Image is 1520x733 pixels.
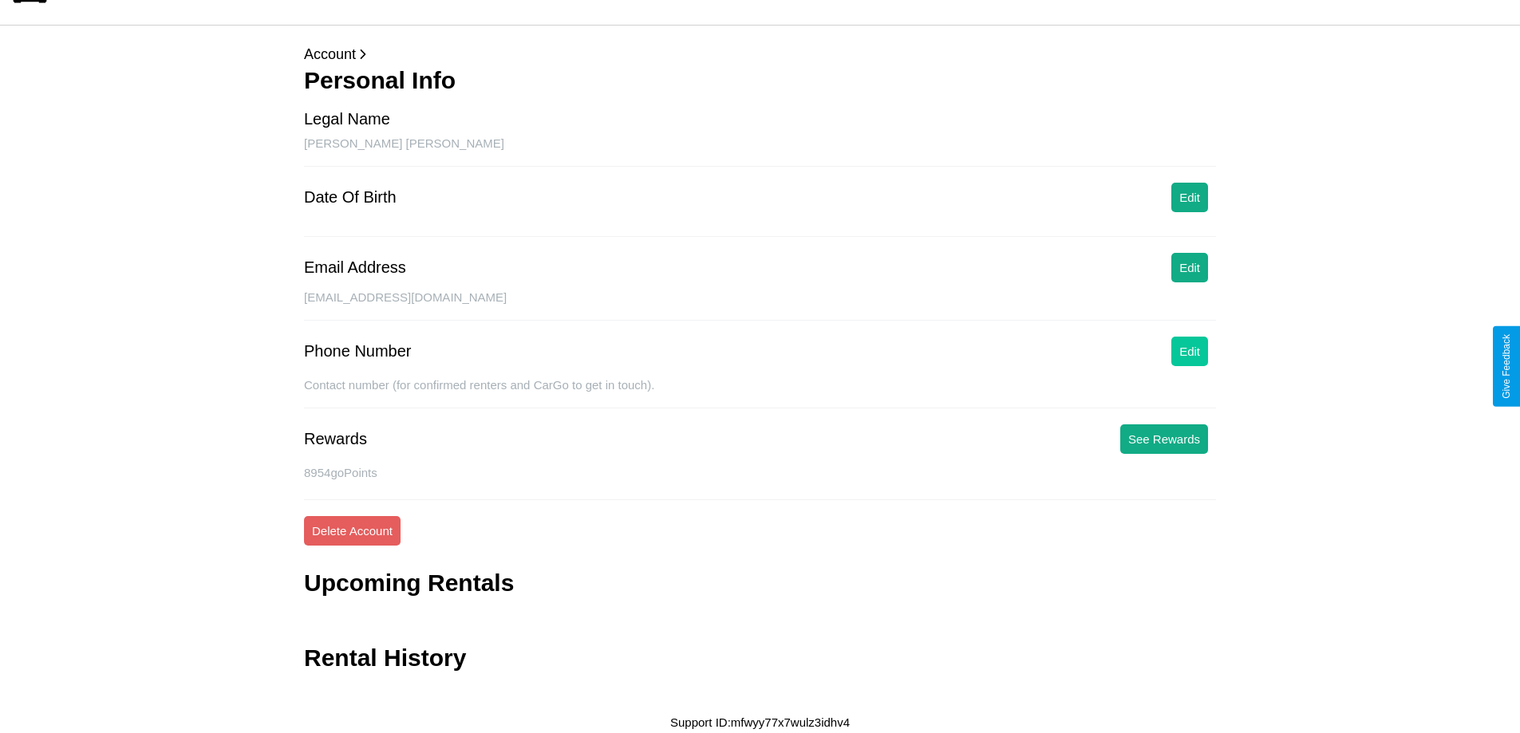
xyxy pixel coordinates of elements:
button: Edit [1171,183,1208,212]
h3: Upcoming Rentals [304,569,514,597]
div: Give Feedback [1501,334,1512,399]
button: See Rewards [1120,424,1208,454]
div: Legal Name [304,110,390,128]
h3: Rental History [304,644,466,672]
button: Delete Account [304,516,401,546]
div: Date Of Birth [304,188,397,207]
p: 8954 goPoints [304,462,1216,483]
div: Contact number (for confirmed renters and CarGo to get in touch). [304,378,1216,408]
h3: Personal Info [304,67,1216,94]
div: [EMAIL_ADDRESS][DOMAIN_NAME] [304,290,1216,321]
button: Edit [1171,253,1208,282]
div: Rewards [304,430,367,448]
div: Phone Number [304,342,412,361]
p: Account [304,41,1216,67]
p: Support ID: mfwyy77x7wulz3idhv4 [670,711,850,733]
div: [PERSON_NAME] [PERSON_NAME] [304,136,1216,167]
div: Email Address [304,258,406,277]
button: Edit [1171,337,1208,366]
